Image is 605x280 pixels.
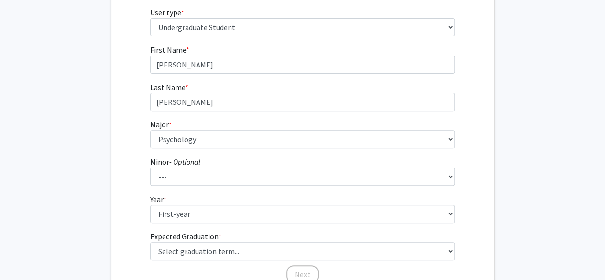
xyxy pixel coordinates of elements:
[150,231,221,242] label: Expected Graduation
[150,82,185,92] span: Last Name
[169,157,200,167] i: - Optional
[150,119,172,130] label: Major
[150,45,186,55] span: First Name
[150,7,184,18] label: User type
[7,237,41,273] iframe: Chat
[150,193,166,205] label: Year
[150,156,200,168] label: Minor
